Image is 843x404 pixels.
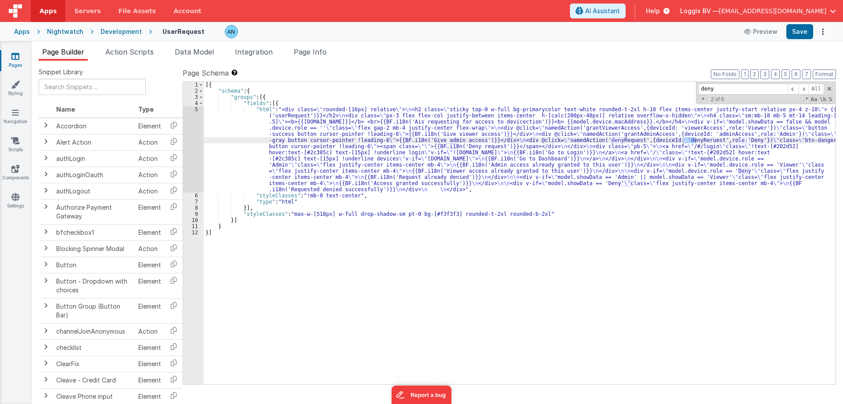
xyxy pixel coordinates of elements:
span: Apps [40,7,57,15]
span: File Assets [119,7,156,15]
button: 1 [741,69,749,79]
span: Action Scripts [105,47,154,56]
span: AI Assistant [585,7,620,15]
span: Snippet Library [39,68,83,76]
div: 4 [183,100,204,106]
td: Element [135,298,165,323]
div: 9 [183,211,204,217]
td: Accordion [53,118,135,135]
td: Element [135,257,165,273]
td: Alert Action [53,134,135,150]
td: Cleave - Credit Card [53,372,135,388]
td: ClearFix [53,356,135,372]
div: 3 [183,94,204,100]
td: Action [135,183,165,199]
div: 10 [183,217,204,223]
td: Button [53,257,135,273]
span: 2 of 6 [707,96,728,102]
td: Action [135,134,165,150]
button: 6 [792,69,800,79]
span: Search In Selection [828,95,833,103]
button: Save [786,24,813,39]
span: Name [56,106,75,113]
td: Element [135,273,165,298]
button: No Folds [711,69,739,79]
td: authLoginOauth [53,167,135,183]
button: 3 [760,69,769,79]
span: [EMAIL_ADDRESS][DOMAIN_NAME] [719,7,826,15]
div: Development [101,27,142,36]
td: Element [135,118,165,135]
div: 2 [183,88,204,94]
td: Action [135,150,165,167]
button: 2 [750,69,759,79]
button: 5 [782,69,790,79]
td: Element [135,372,165,388]
td: Blocking Spinner Modal [53,240,135,257]
button: Preview [739,25,783,39]
td: checklist [53,339,135,356]
span: Loggix BV — [680,7,719,15]
td: Element [135,339,165,356]
button: Loggix BV — [EMAIL_ADDRESS][DOMAIN_NAME] [680,7,836,15]
span: RegExp Search [801,95,809,103]
input: Search Snippets ... [39,79,146,95]
iframe: Marker.io feedback button [392,386,452,404]
td: authLogout [53,183,135,199]
td: Element [135,356,165,372]
button: Format [813,69,836,79]
div: 5 [183,106,204,193]
td: channelJoinAnonymous [53,323,135,339]
td: authLogin [53,150,135,167]
div: 1 [183,82,204,88]
h4: UserRequest [162,28,205,35]
span: Integration [235,47,273,56]
span: Alt-Enter [808,84,824,95]
div: Nightwatch [47,27,83,36]
button: AI Assistant [570,4,626,18]
span: Whole Word Search [819,95,827,103]
button: 7 [802,69,811,79]
div: Apps [14,27,30,36]
img: f1d78738b441ccf0e1fcb79415a71bae [225,25,238,38]
div: 12 [183,229,204,236]
span: CaseSensitive Search [810,95,818,103]
button: Options [817,25,829,38]
span: Data Model [175,47,214,56]
span: Help [646,7,660,15]
div: 6 [183,193,204,199]
td: Button - Dropdown with choices [53,273,135,298]
td: Action [135,167,165,183]
span: Servers [74,7,101,15]
td: bfcheckbox1 [53,224,135,240]
div: 7 [183,199,204,205]
td: Authorize Payment Gateway [53,199,135,224]
span: Page Schema [183,68,229,78]
td: Action [135,240,165,257]
span: Page Builder [42,47,84,56]
span: Page Info [294,47,327,56]
td: Element [135,199,165,224]
button: 4 [771,69,780,79]
div: 8 [183,205,204,211]
span: Type [138,106,154,113]
input: Search for [698,84,788,95]
td: Action [135,323,165,339]
td: Button Group (Button Bar) [53,298,135,323]
span: Toggel Replace mode [699,95,707,102]
td: Element [135,224,165,240]
div: 11 [183,223,204,229]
